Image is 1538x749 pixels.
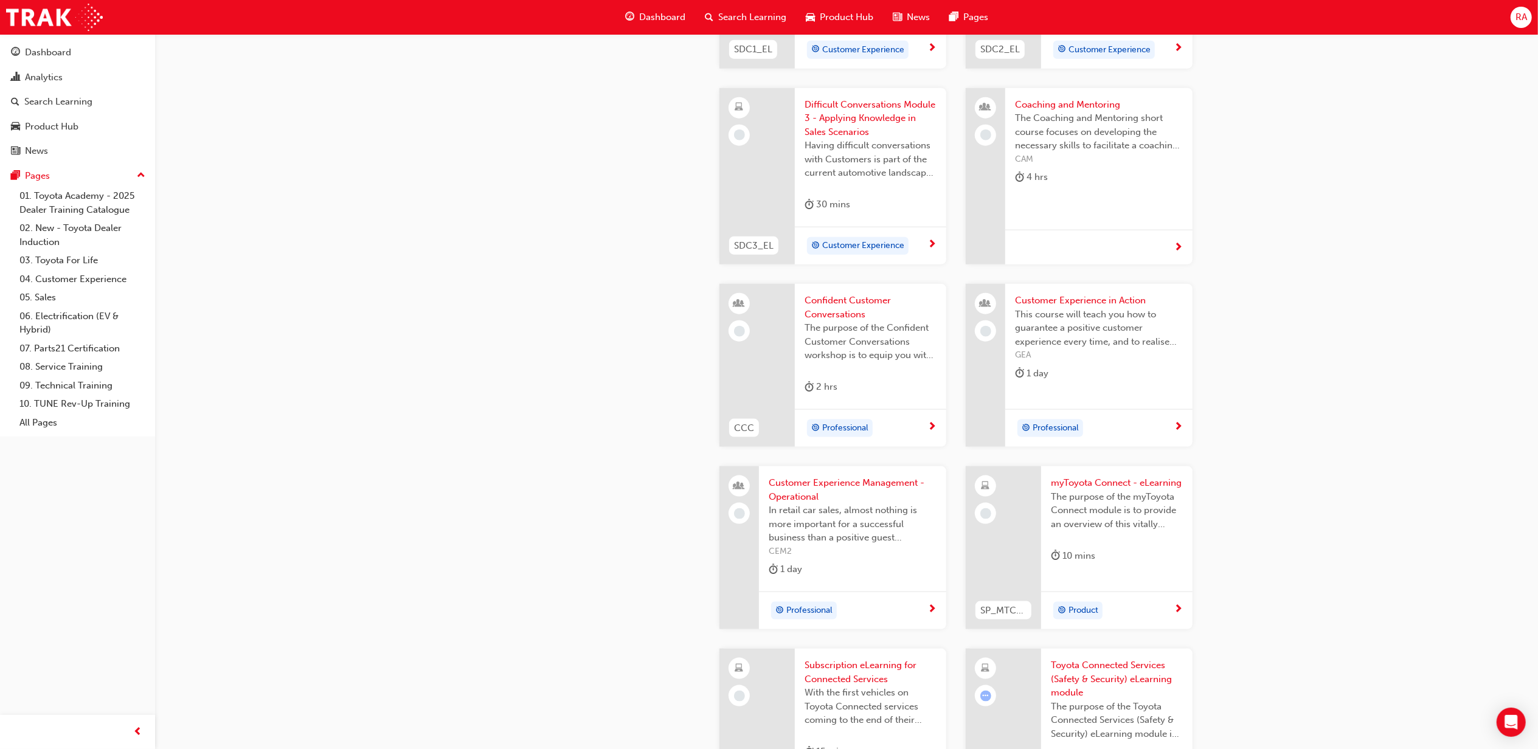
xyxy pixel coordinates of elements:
span: learningRecordVerb_NONE-icon [980,129,991,140]
a: Search Learning [5,91,150,113]
span: target-icon [1058,603,1066,619]
a: news-iconNews [883,5,940,30]
span: Confident Customer Conversations [805,294,937,321]
span: learningRecordVerb_NONE-icon [734,691,745,702]
button: DashboardAnalyticsSearch LearningProduct HubNews [5,39,150,165]
a: News [5,140,150,162]
div: Product Hub [25,120,78,134]
span: In retail car sales, almost nothing is more important for a successful business than a positive g... [769,503,937,545]
a: SP_MTC_NM0921_ELmyToyota Connect - eLearningThe purpose of the myToyota Connect module is to prov... [966,466,1193,629]
span: next-icon [927,422,937,433]
div: 1 day [1015,366,1048,381]
span: Customer Experience [1069,43,1151,57]
span: prev-icon [134,725,143,740]
span: target-icon [811,42,820,58]
span: learningResourceType_ELEARNING-icon [982,478,990,494]
button: Pages [5,165,150,187]
div: 1 day [769,562,802,577]
span: myToyota Connect - eLearning [1051,476,1183,490]
div: Search Learning [24,95,92,109]
span: learningResourceType_ELEARNING-icon [982,661,990,677]
span: duration-icon [1051,548,1060,564]
span: learningRecordVerb_NONE-icon [734,326,745,337]
span: next-icon [927,604,937,615]
span: Customer Experience Management - Operational [769,476,937,503]
div: 10 mins [1051,548,1095,564]
div: Open Intercom Messenger [1497,708,1526,737]
span: learningRecordVerb_NONE-icon [734,129,745,140]
a: SDC3_ELDifficult Conversations Module 3 - Applying Knowledge in Sales ScenariosHaving difficult c... [719,88,946,265]
span: The Coaching and Mentoring short course focuses on developing the necessary skills to facilitate ... [1015,111,1183,153]
span: SDC3_EL [734,239,774,253]
span: duration-icon [805,379,814,395]
span: Professional [822,421,868,435]
span: Product [1069,604,1098,618]
span: people-icon [735,478,744,494]
span: next-icon [927,43,937,54]
span: Difficult Conversations Module 3 - Applying Knowledge in Sales Scenarios [805,98,937,139]
span: next-icon [1174,422,1183,433]
div: Dashboard [25,46,71,60]
span: next-icon [927,240,937,250]
span: Professional [1033,421,1079,435]
span: car-icon [11,122,20,133]
a: 03. Toyota For Life [15,251,150,270]
a: CCCConfident Customer ConversationsThe purpose of the Confident Customer Conversations workshop i... [719,284,946,447]
span: guage-icon [625,10,634,25]
span: people-icon [982,100,990,116]
a: guage-iconDashboard [615,5,695,30]
span: people-icon [982,296,990,312]
a: car-iconProduct Hub [796,5,883,30]
span: Product Hub [820,10,873,24]
span: GEA [1015,348,1183,362]
div: 2 hrs [805,379,837,395]
span: Professional [786,604,833,618]
span: duration-icon [1015,366,1024,381]
span: News [907,10,930,24]
span: Customer Experience [822,43,904,57]
span: news-icon [11,146,20,157]
a: 09. Technical Training [15,376,150,395]
span: target-icon [811,421,820,437]
span: pages-icon [949,10,958,25]
span: target-icon [1022,421,1030,437]
span: learningResourceType_ELEARNING-icon [735,100,744,116]
span: The purpose of the myToyota Connect module is to provide an overview of this vitally important ne... [1051,490,1183,531]
a: 10. TUNE Rev-Up Training [15,395,150,413]
a: Customer Experience in ActionThis course will teach you how to guarantee a positive customer expe... [966,284,1193,447]
span: Coaching and Mentoring [1015,98,1183,112]
span: Pages [963,10,988,24]
a: 05. Sales [15,288,150,307]
span: SDC2_EL [980,43,1020,57]
a: 02. New - Toyota Dealer Induction [15,219,150,251]
span: CCC [734,421,754,435]
span: target-icon [1058,42,1066,58]
span: The purpose of the Toyota Connected Services (Safety & Security) eLearning module is to provide a... [1051,700,1183,741]
span: pages-icon [11,171,20,182]
span: target-icon [811,238,820,254]
span: car-icon [806,10,815,25]
a: Analytics [5,66,150,89]
span: guage-icon [11,47,20,58]
span: next-icon [1174,43,1183,54]
div: 4 hrs [1015,170,1048,185]
div: Analytics [25,71,63,85]
span: Toyota Connected Services (Safety & Security) eLearning module [1051,658,1183,700]
img: Trak [6,4,103,31]
span: learningRecordVerb_NONE-icon [980,326,991,337]
span: SDC1_EL [734,43,772,57]
span: Search Learning [718,10,786,24]
span: Dashboard [639,10,685,24]
a: 04. Customer Experience [15,270,150,289]
a: Coaching and MentoringThe Coaching and Mentoring short course focuses on developing the necessary... [966,88,1193,265]
span: RA [1515,10,1527,24]
a: All Pages [15,413,150,432]
span: Customer Experience [822,239,904,253]
div: 30 mins [805,197,850,212]
div: News [25,144,48,158]
span: learningRecordVerb_ATTEMPT-icon [980,691,991,702]
a: 07. Parts21 Certification [15,339,150,358]
a: Product Hub [5,116,150,138]
span: Customer Experience in Action [1015,294,1183,308]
